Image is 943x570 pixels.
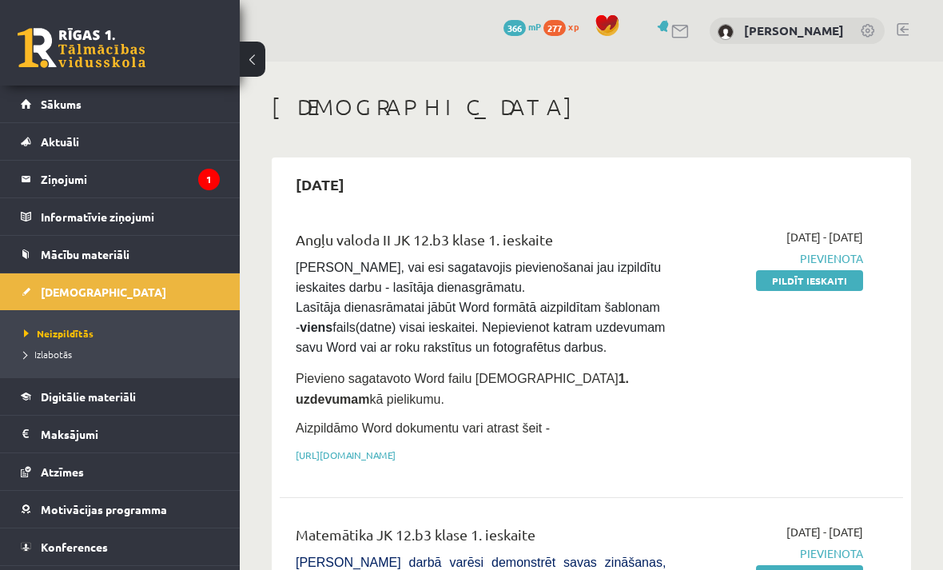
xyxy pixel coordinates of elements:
[296,372,629,406] strong: 1. uzdevumam
[41,502,167,516] span: Motivācijas programma
[296,229,666,258] div: Angļu valoda II JK 12.b3 klase 1. ieskaite
[296,524,666,553] div: Matemātika JK 12.b3 klase 1. ieskaite
[41,416,220,452] legend: Maksājumi
[24,327,94,340] span: Neizpildītās
[543,20,566,36] span: 277
[568,20,579,33] span: xp
[756,270,863,291] a: Pildīt ieskaiti
[41,540,108,554] span: Konferences
[21,528,220,565] a: Konferences
[24,348,72,361] span: Izlabotās
[24,347,224,361] a: Izlabotās
[21,491,220,528] a: Motivācijas programma
[296,421,550,435] span: Aizpildāmo Word dokumentu vari atrast šeit -
[528,20,541,33] span: mP
[41,97,82,111] span: Sākums
[21,161,220,197] a: Ziņojumi1
[41,464,84,479] span: Atzīmes
[24,326,224,341] a: Neizpildītās
[21,378,220,415] a: Digitālie materiāli
[744,22,844,38] a: [PERSON_NAME]
[280,165,360,203] h2: [DATE]
[503,20,541,33] a: 366 mP
[41,247,129,261] span: Mācību materiāli
[296,372,629,406] span: Pievieno sagatavoto Word failu [DEMOGRAPHIC_DATA] kā pielikumu.
[21,198,220,235] a: Informatīvie ziņojumi
[296,448,396,461] a: [URL][DOMAIN_NAME]
[300,321,332,334] strong: viens
[41,134,79,149] span: Aktuāli
[198,169,220,190] i: 1
[21,453,220,490] a: Atzīmes
[296,261,669,354] span: [PERSON_NAME], vai esi sagatavojis pievienošanai jau izpildītu ieskaites darbu - lasītāja dienasg...
[21,236,220,273] a: Mācību materiāli
[786,229,863,245] span: [DATE] - [DATE]
[21,273,220,310] a: [DEMOGRAPHIC_DATA]
[18,28,145,68] a: Rīgas 1. Tālmācības vidusskola
[21,416,220,452] a: Maksājumi
[718,24,734,40] img: Sofija Starovoitova
[690,250,863,267] span: Pievienota
[272,94,911,121] h1: [DEMOGRAPHIC_DATA]
[21,86,220,122] a: Sākums
[41,389,136,404] span: Digitālie materiāli
[543,20,587,33] a: 277 xp
[690,545,863,562] span: Pievienota
[21,123,220,160] a: Aktuāli
[503,20,526,36] span: 366
[41,285,166,299] span: [DEMOGRAPHIC_DATA]
[41,198,220,235] legend: Informatīvie ziņojumi
[41,161,220,197] legend: Ziņojumi
[786,524,863,540] span: [DATE] - [DATE]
